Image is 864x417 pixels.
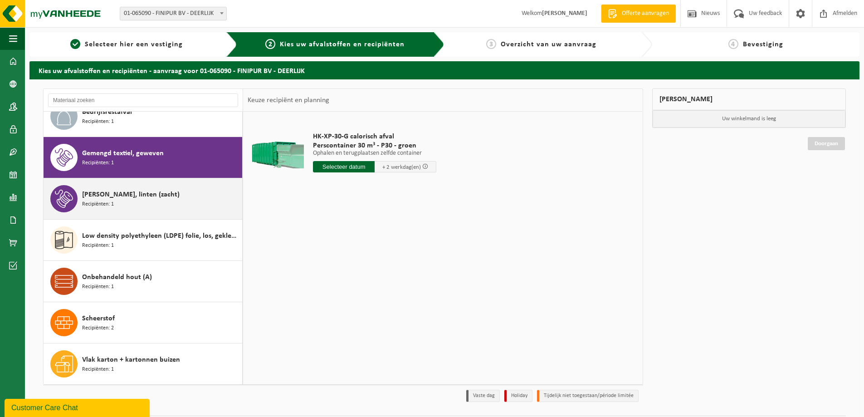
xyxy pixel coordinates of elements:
[82,365,114,374] span: Recipiënten: 1
[82,189,180,200] span: [PERSON_NAME], linten (zacht)
[313,132,436,141] span: HK-XP-30-G calorisch afval
[82,159,114,167] span: Recipiënten: 1
[82,107,132,118] span: Bedrijfsrestafval
[44,96,243,137] button: Bedrijfsrestafval Recipiënten: 1
[82,231,240,241] span: Low density polyethyleen (LDPE) folie, los, gekleurd
[120,7,226,20] span: 01-065090 - FINIPUR BV - DEERLIJK
[542,10,587,17] strong: [PERSON_NAME]
[728,39,738,49] span: 4
[504,390,532,402] li: Holiday
[82,148,164,159] span: Gemengd textiel, geweven
[120,7,227,20] span: 01-065090 - FINIPUR BV - DEERLIJK
[501,41,596,48] span: Overzicht van uw aanvraag
[652,88,846,110] div: [PERSON_NAME]
[620,9,671,18] span: Offerte aanvragen
[313,141,436,150] span: Perscontainer 30 m³ - P30 - groen
[243,89,334,112] div: Keuze recipiënt en planning
[382,164,421,170] span: + 2 werkdag(en)
[44,343,243,384] button: Vlak karton + kartonnen buizen Recipiënten: 1
[82,241,114,250] span: Recipiënten: 1
[82,313,115,324] span: Scheerstof
[82,272,152,283] span: Onbehandeld hout (A)
[653,110,846,128] p: Uw winkelmand is leeg
[82,118,114,126] span: Recipiënten: 1
[486,39,496,49] span: 3
[82,200,114,209] span: Recipiënten: 1
[265,39,275,49] span: 2
[808,137,845,150] a: Doorgaan
[466,390,500,402] li: Vaste dag
[82,324,114,333] span: Recipiënten: 2
[537,390,639,402] li: Tijdelijk niet toegestaan/période limitée
[44,178,243,220] button: [PERSON_NAME], linten (zacht) Recipiënten: 1
[34,39,219,50] a: 1Selecteer hier een vestiging
[313,161,375,172] input: Selecteer datum
[82,354,180,365] span: Vlak karton + kartonnen buizen
[601,5,676,23] a: Offerte aanvragen
[70,39,80,49] span: 1
[743,41,783,48] span: Bevestiging
[44,220,243,261] button: Low density polyethyleen (LDPE) folie, los, gekleurd Recipiënten: 1
[44,261,243,302] button: Onbehandeld hout (A) Recipiënten: 1
[5,397,151,417] iframe: chat widget
[85,41,183,48] span: Selecteer hier een vestiging
[44,137,243,178] button: Gemengd textiel, geweven Recipiënten: 1
[29,61,859,79] h2: Kies uw afvalstoffen en recipiënten - aanvraag voor 01-065090 - FINIPUR BV - DEERLIJK
[82,283,114,291] span: Recipiënten: 1
[48,93,238,107] input: Materiaal zoeken
[44,302,243,343] button: Scheerstof Recipiënten: 2
[280,41,405,48] span: Kies uw afvalstoffen en recipiënten
[313,150,436,157] p: Ophalen en terugplaatsen zelfde container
